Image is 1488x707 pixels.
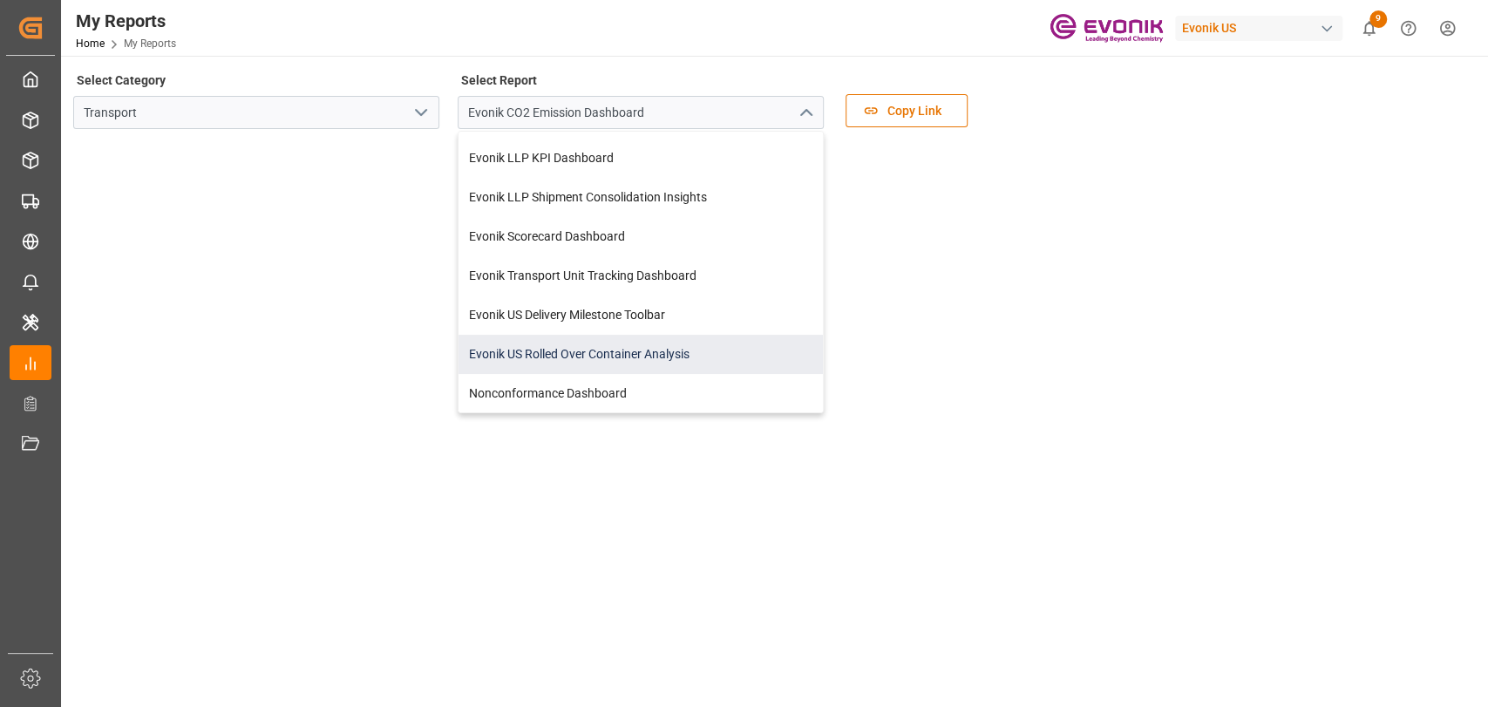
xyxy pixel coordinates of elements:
input: Type to search/select [73,96,439,129]
button: close menu [792,99,818,126]
button: open menu [407,99,433,126]
label: Select Category [73,68,168,92]
button: Evonik US [1175,11,1349,44]
button: show 9 new notifications [1349,9,1389,48]
div: Evonik US [1175,16,1342,41]
div: Evonik US Delivery Milestone Toolbar [459,296,823,335]
img: Evonik-brand-mark-Deep-Purple-RGB.jpeg_1700498283.jpeg [1050,13,1163,44]
a: Home [76,37,105,50]
div: My Reports [76,8,176,34]
div: Evonik LLP Shipment Consolidation Insights [459,178,823,217]
span: 9 [1369,10,1387,28]
div: Nonconformance Dashboard [459,374,823,413]
div: Evonik Transport Unit Tracking Dashboard [459,256,823,296]
button: Help Center [1389,9,1428,48]
div: Evonik LLP KPI Dashboard [459,139,823,178]
span: Copy Link [879,102,950,120]
div: Evonik US Rolled Over Container Analysis [459,335,823,374]
input: Type to search/select [458,96,824,129]
div: Evonik Scorecard Dashboard [459,217,823,256]
label: Select Report [458,68,540,92]
button: Copy Link [846,94,968,127]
